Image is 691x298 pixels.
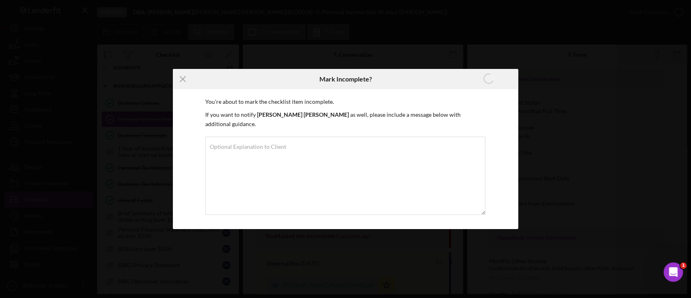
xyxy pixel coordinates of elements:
[205,110,486,129] p: If you want to notify as well, please include a message below with additional guidance.
[319,75,372,83] h6: Mark Incomplete?
[663,262,683,282] iframe: Intercom live chat
[210,144,286,150] label: Optional Explanation to Client
[205,97,486,106] p: You're about to mark the checklist item incomplete.
[680,262,687,269] span: 1
[257,111,349,118] b: [PERSON_NAME] [PERSON_NAME]
[459,71,518,87] button: Marking Incomplete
